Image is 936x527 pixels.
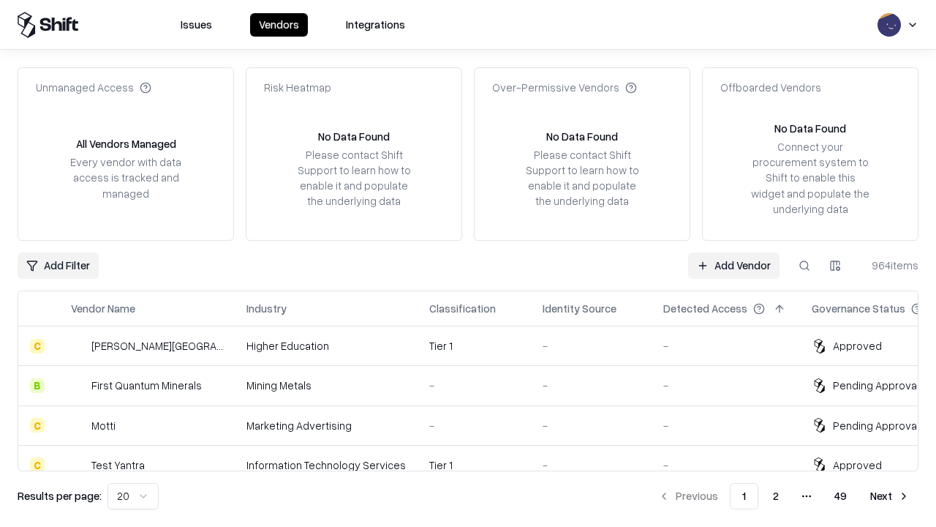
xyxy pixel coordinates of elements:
[833,338,882,354] div: Approved
[663,338,788,354] div: -
[429,301,496,316] div: Classification
[774,121,846,136] div: No Data Found
[91,418,116,433] div: Motti
[663,378,788,393] div: -
[71,418,86,433] img: Motti
[429,418,519,433] div: -
[76,136,176,152] div: All Vendors Managed
[761,483,790,509] button: 2
[833,418,919,433] div: Pending Approval
[730,483,758,509] button: 1
[30,457,45,472] div: C
[337,13,414,37] button: Integrations
[264,80,331,95] div: Risk Heatmap
[521,147,643,209] div: Please contact Shift Support to learn how to enable it and populate the underlying data
[750,139,871,217] div: Connect your procurement system to Shift to enable this widget and populate the underlying data
[91,338,223,354] div: [PERSON_NAME][GEOGRAPHIC_DATA]
[860,258,918,273] div: 964 items
[812,301,905,316] div: Governance Status
[172,13,221,37] button: Issues
[246,378,406,393] div: Mining Metals
[429,378,519,393] div: -
[492,80,637,95] div: Over-Permissive Vendors
[250,13,308,37] button: Vendors
[543,457,640,473] div: -
[36,80,151,95] div: Unmanaged Access
[429,338,519,354] div: Tier 1
[543,418,640,433] div: -
[246,457,406,473] div: Information Technology Services
[246,338,406,354] div: Higher Education
[546,129,618,144] div: No Data Found
[246,301,287,316] div: Industry
[91,378,202,393] div: First Quantum Minerals
[71,457,86,472] img: Test Yantra
[833,457,882,473] div: Approved
[649,483,918,509] nav: pagination
[30,339,45,354] div: C
[663,418,788,433] div: -
[861,483,918,509] button: Next
[429,457,519,473] div: Tier 1
[318,129,390,144] div: No Data Found
[833,378,919,393] div: Pending Approval
[30,378,45,393] div: B
[823,483,858,509] button: 49
[543,378,640,393] div: -
[688,253,780,279] a: Add Vendor
[18,488,102,504] p: Results per page:
[663,301,747,316] div: Detected Access
[65,154,186,201] div: Every vendor with data access is tracked and managed
[18,253,99,279] button: Add Filter
[30,418,45,433] div: C
[543,338,640,354] div: -
[543,301,616,316] div: Identity Source
[663,457,788,473] div: -
[71,339,86,354] img: Reichman University
[71,378,86,393] img: First Quantum Minerals
[71,301,135,316] div: Vendor Name
[246,418,406,433] div: Marketing Advertising
[720,80,821,95] div: Offboarded Vendors
[293,147,415,209] div: Please contact Shift Support to learn how to enable it and populate the underlying data
[91,457,145,473] div: Test Yantra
